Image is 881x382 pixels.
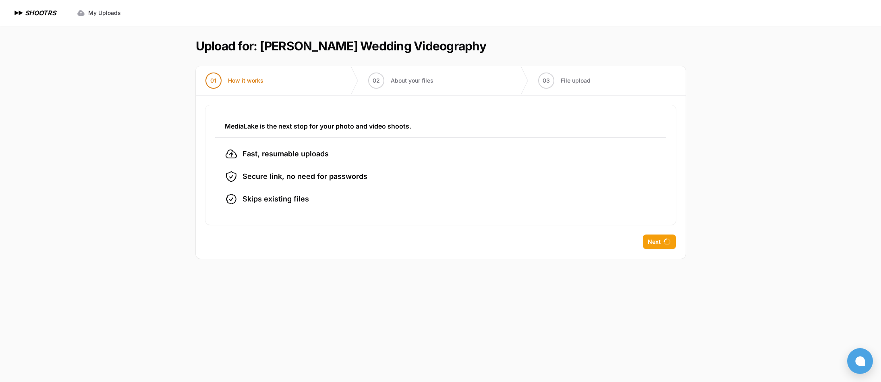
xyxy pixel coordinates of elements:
[13,8,56,18] a: SHOOTRS SHOOTRS
[373,77,380,85] span: 02
[243,171,367,182] span: Secure link, no need for passwords
[648,238,661,246] span: Next
[391,77,433,85] span: About your files
[643,235,676,249] button: Next
[88,9,121,17] span: My Uploads
[359,66,443,95] button: 02 About your files
[72,6,126,20] a: My Uploads
[561,77,591,85] span: File upload
[529,66,600,95] button: 03 File upload
[243,148,329,160] span: Fast, resumable uploads
[210,77,216,85] span: 01
[847,348,873,374] button: Open chat window
[25,8,56,18] h1: SHOOTRS
[543,77,550,85] span: 03
[196,66,273,95] button: 01 How it works
[225,121,657,131] h3: MediaLake is the next stop for your photo and video shoots.
[243,193,309,205] span: Skips existing files
[196,39,486,53] h1: Upload for: [PERSON_NAME] Wedding Videography
[13,8,25,18] img: SHOOTRS
[228,77,263,85] span: How it works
